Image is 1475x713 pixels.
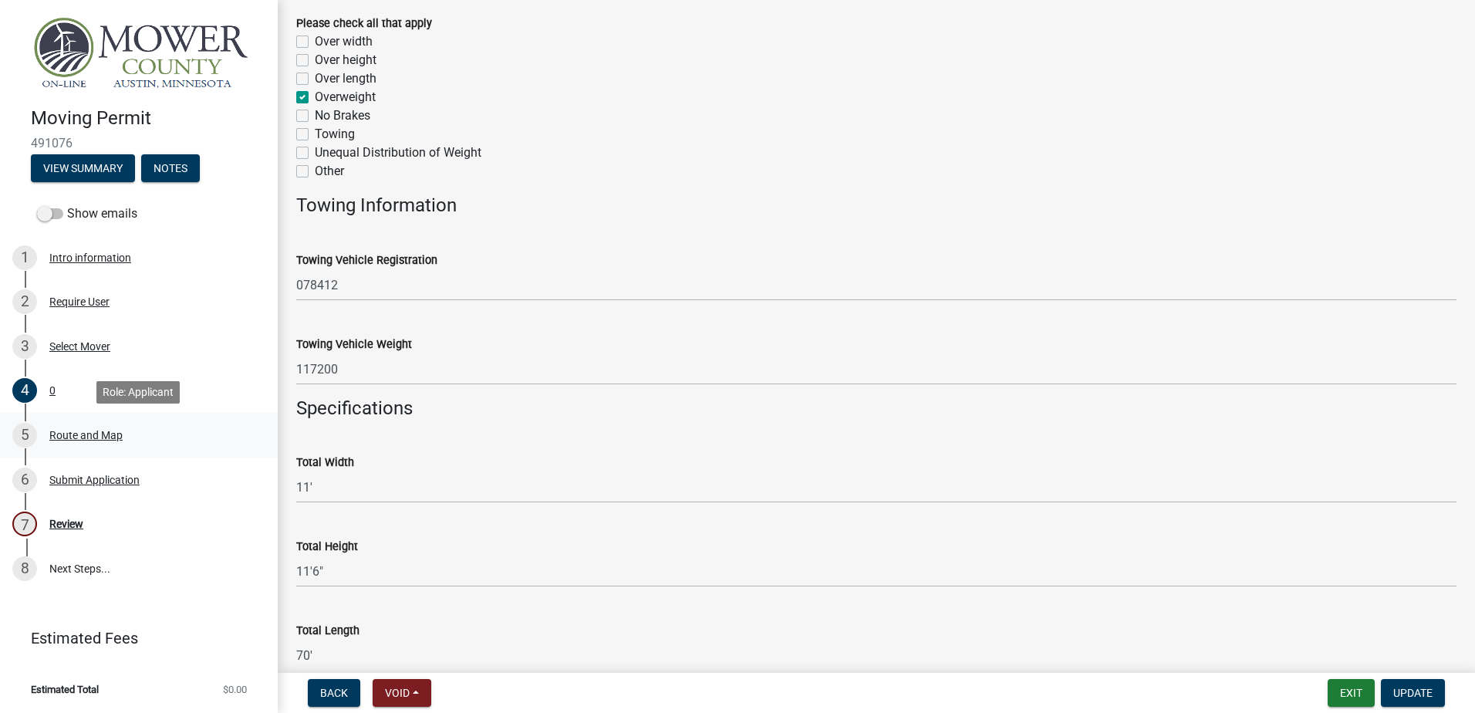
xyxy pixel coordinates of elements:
[315,162,344,181] label: Other
[315,106,370,125] label: No Brakes
[315,88,376,106] label: Overweight
[296,19,432,29] label: Please check all that apply
[49,385,56,396] div: 0
[12,378,37,403] div: 4
[49,341,110,352] div: Select Mover
[49,430,123,441] div: Route and Map
[37,204,137,223] label: Show emails
[31,163,135,175] wm-modal-confirm: Summary
[49,252,131,263] div: Intro information
[296,626,359,637] label: Total Length
[12,468,37,492] div: 6
[12,245,37,270] div: 1
[31,16,253,91] img: Mower County, Minnesota
[320,687,348,699] span: Back
[49,475,140,485] div: Submit Application
[315,51,376,69] label: Over height
[12,512,37,536] div: 7
[315,125,355,144] label: Towing
[315,32,373,51] label: Over width
[31,154,135,182] button: View Summary
[96,381,180,404] div: Role: Applicant
[12,556,37,581] div: 8
[12,289,37,314] div: 2
[315,69,376,88] label: Over length
[373,679,431,707] button: Void
[1381,679,1445,707] button: Update
[315,144,481,162] label: Unequal Distribution of Weight
[1393,687,1433,699] span: Update
[296,255,437,266] label: Towing Vehicle Registration
[141,163,200,175] wm-modal-confirm: Notes
[31,107,265,130] h4: Moving Permit
[296,397,1456,420] h4: Specifications
[12,334,37,359] div: 3
[31,136,247,150] span: 491076
[49,519,83,529] div: Review
[296,542,358,552] label: Total Height
[296,458,354,468] label: Total Width
[308,679,360,707] button: Back
[385,687,410,699] span: Void
[1328,679,1375,707] button: Exit
[31,684,99,694] span: Estimated Total
[12,423,37,448] div: 5
[296,340,412,350] label: Towing Vehicle Weight
[223,684,247,694] span: $0.00
[141,154,200,182] button: Notes
[12,623,253,654] a: Estimated Fees
[49,296,110,307] div: Require User
[296,194,1456,217] h4: Towing Information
